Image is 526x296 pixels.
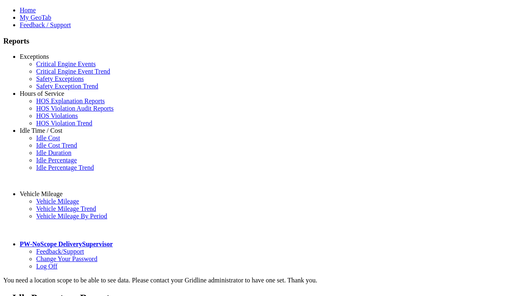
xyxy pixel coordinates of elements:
a: Idle Percentage [36,157,77,164]
a: My GeoTab [20,14,51,21]
a: Hours of Service [20,90,64,97]
a: Feedback/Support [36,248,84,255]
a: HOS Violation Audit Reports [36,105,114,112]
a: Idle Cost [36,134,60,141]
a: Vehicle Mileage [20,190,62,197]
h3: Reports [3,37,523,46]
a: HOS Violation Trend [36,120,92,127]
a: Idle Time / Cost [20,127,62,134]
a: PW-NoScope DeliverySupervisor [20,240,113,247]
a: Safety Exception Trend [36,83,98,90]
a: Critical Engine Events [36,60,96,67]
a: Critical Engine Event Trend [36,68,110,75]
a: Idle Percentage Trend [36,164,94,171]
a: Vehicle Mileage By Period [36,213,107,220]
a: Safety Exceptions [36,75,84,82]
a: Idle Duration [36,149,72,156]
a: Feedback / Support [20,21,71,28]
a: Log Off [36,263,58,270]
div: You need a location scope to be able to see data. Please contact your Gridline administrator to h... [3,277,523,284]
a: Exceptions [20,53,49,60]
a: Idle Cost Trend [36,142,77,149]
a: Vehicle Mileage Trend [36,205,96,212]
a: Change Your Password [36,255,97,262]
a: HOS Violations [36,112,78,119]
a: HOS Explanation Reports [36,97,105,104]
a: Vehicle Mileage [36,198,79,205]
a: Home [20,7,36,14]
